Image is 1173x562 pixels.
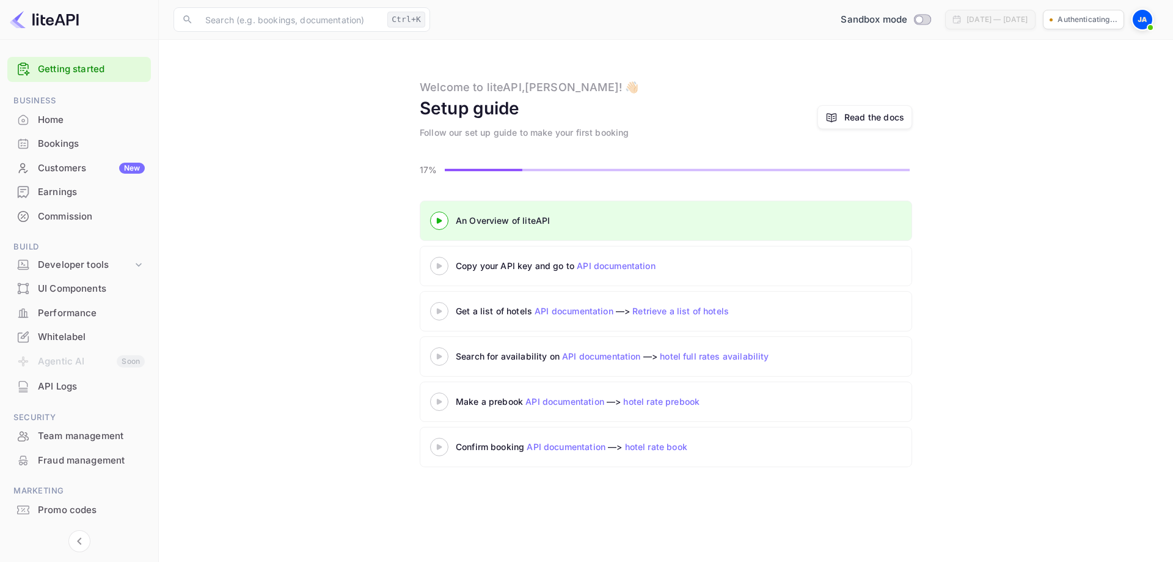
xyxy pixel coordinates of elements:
div: Customers [38,161,145,176]
a: CustomersNew [7,157,151,179]
a: hotel full rates availability [660,351,769,361]
div: API Logs [7,375,151,399]
div: Search for availability on —> [456,350,883,363]
div: Earnings [7,180,151,204]
a: Earnings [7,180,151,203]
div: Confirm booking —> [456,440,761,453]
div: Developer tools [38,258,133,272]
button: Collapse navigation [68,530,90,552]
a: Fraud management [7,449,151,471]
a: UI Components [7,277,151,300]
a: Home [7,108,151,131]
div: Home [7,108,151,132]
div: Setup guide [420,95,520,121]
div: Switch to Production mode [836,13,935,27]
div: Fraud management [38,454,145,468]
div: Performance [7,301,151,325]
a: Team management [7,424,151,447]
span: Business [7,94,151,108]
div: Developer tools [7,254,151,276]
a: hotel rate prebook [623,396,700,407]
a: Performance [7,301,151,324]
img: LiteAPI logo [10,10,79,29]
span: Sandbox mode [841,13,907,27]
a: API Logs [7,375,151,397]
div: Promo codes [7,498,151,522]
div: Welcome to liteAPI, [PERSON_NAME] ! 👋🏻 [420,79,638,95]
a: Getting started [38,62,145,76]
div: Whitelabel [7,325,151,349]
div: UI Components [38,282,145,296]
a: API documentation [562,351,641,361]
a: API documentation [525,396,604,407]
a: Commission [7,205,151,227]
div: Make a prebook —> [456,395,761,408]
div: Fraud management [7,449,151,473]
a: Whitelabel [7,325,151,348]
a: API documentation [527,442,605,452]
a: Bookings [7,132,151,155]
a: API documentation [577,261,656,271]
div: New [119,163,145,174]
div: Earnings [38,185,145,199]
img: Jackson Amadi [1133,10,1152,29]
a: Retrieve a list of hotels [632,306,729,316]
div: Get a list of hotels —> [456,305,761,317]
p: 17% [420,163,441,176]
input: Search (e.g. bookings, documentation) [198,7,382,32]
a: Promo codes [7,498,151,521]
div: Ctrl+K [387,12,425,28]
div: Copy your API key and go to [456,259,761,272]
div: Bookings [7,132,151,156]
div: Follow our set up guide to make your first booking [420,126,629,139]
a: Read the docs [844,111,904,124]
div: Performance [38,306,145,320]
div: API Logs [38,380,145,394]
span: Security [7,411,151,424]
div: [DATE] — [DATE] [967,14,1028,25]
div: Commission [38,210,145,224]
div: Home [38,113,145,127]
div: Bookings [38,137,145,151]
a: Read the docs [817,105,912,129]
span: Marketing [7,484,151,498]
a: API documentation [535,306,613,316]
div: UI Components [7,277,151,301]
div: An Overview of liteAPI [456,214,761,227]
p: Authenticating... [1058,14,1117,25]
div: Getting started [7,57,151,82]
div: Team management [7,424,151,448]
a: hotel rate book [625,442,687,452]
div: Team management [38,429,145,443]
span: Build [7,240,151,254]
div: CustomersNew [7,157,151,180]
div: Whitelabel [38,330,145,344]
div: Promo codes [38,503,145,517]
div: Commission [7,205,151,229]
